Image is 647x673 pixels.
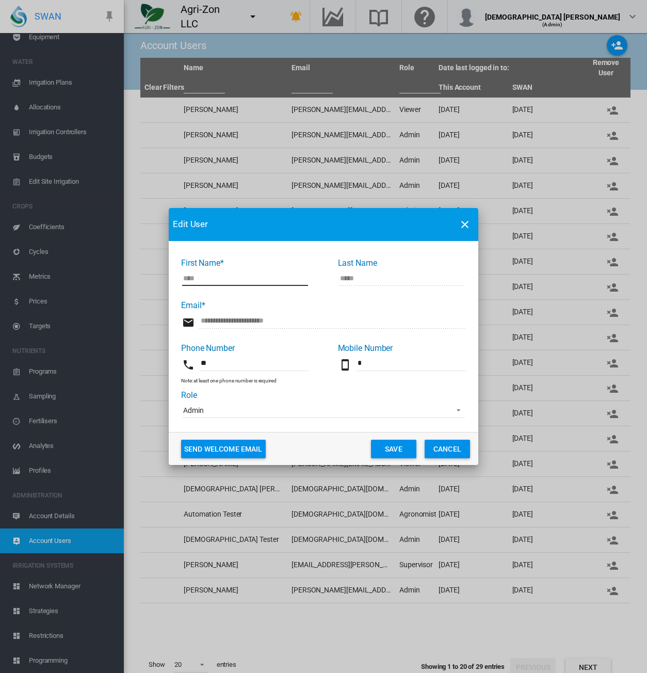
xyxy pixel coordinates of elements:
[173,218,208,231] span: Edit User
[183,406,204,414] div: Admin
[182,359,195,371] md-icon: icon-phone
[181,440,266,458] button: Send Welcome Email
[459,218,471,231] md-icon: icon-close
[182,316,195,329] md-icon: icon-email
[338,258,377,268] label: Last Name
[181,258,224,268] label: First Name*
[339,359,351,371] md-icon: icon-cellphone
[425,440,470,458] button: Cancel
[455,214,475,235] button: icon-close
[338,343,393,353] label: Mobile Number
[181,343,235,353] label: Phone Number
[181,300,205,310] label: Email*
[169,208,478,466] md-dialog: First Name* ...
[371,440,416,458] button: Save
[181,390,197,400] label: Role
